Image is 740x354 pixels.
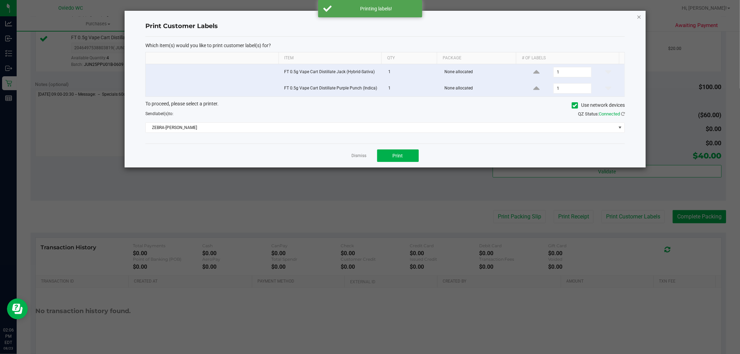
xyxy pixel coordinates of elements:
[437,52,516,64] th: Package
[572,102,625,109] label: Use network devices
[384,64,440,80] td: 1
[440,64,520,80] td: None allocated
[145,22,625,31] h4: Print Customer Labels
[578,111,625,116] span: QZ Status:
[280,64,384,80] td: FT 0.5g Vape Cart Distillate Jack (Hybrid-Sativa)
[140,100,630,111] div: To proceed, please select a printer.
[599,111,620,116] span: Connected
[279,52,381,64] th: Item
[146,123,616,132] span: ZEBRA-[PERSON_NAME]
[440,80,520,96] td: None allocated
[155,111,169,116] span: label(s)
[393,153,403,158] span: Print
[352,153,367,159] a: Dismiss
[7,299,28,319] iframe: Resource center
[384,80,440,96] td: 1
[381,52,437,64] th: Qty
[377,149,419,162] button: Print
[145,42,625,49] p: Which item(s) would you like to print customer label(s) for?
[280,80,384,96] td: FT 0.5g Vape Cart Distillate Purple Punch (Indica)
[516,52,619,64] th: # of labels
[335,5,417,12] div: Printing labels!
[145,111,173,116] span: Send to:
